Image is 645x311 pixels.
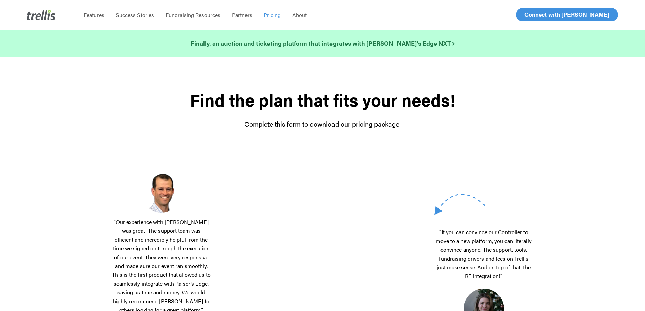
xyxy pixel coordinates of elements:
[116,11,154,19] span: Success Stories
[524,10,609,18] span: Connect with [PERSON_NAME]
[141,172,181,212] img: Screenshot-2025-03-18-at-2.39.01%E2%80%AFPM.png
[27,9,56,20] img: Trellis
[226,12,258,18] a: Partners
[264,11,281,19] span: Pricing
[191,39,454,47] strong: Finally, an auction and ticketing platform that integrates with [PERSON_NAME]’s Edge NXT
[110,12,160,18] a: Success Stories
[191,39,454,48] a: Finally, an auction and ticketing platform that integrates with [PERSON_NAME]’s Edge NXT
[190,88,455,112] strong: Find the plan that fits your needs!
[286,12,313,18] a: About
[292,11,307,19] span: About
[84,11,104,19] span: Features
[160,12,226,18] a: Fundraising Resources
[516,8,618,21] a: Connect with [PERSON_NAME]
[112,119,533,129] p: Complete this form to download our pricing package.
[434,228,533,289] p: "If you can convince our Controller to move to a new platform, you can literally convince anyone....
[78,12,110,18] a: Features
[166,11,220,19] span: Fundraising Resources
[232,11,252,19] span: Partners
[258,12,286,18] a: Pricing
